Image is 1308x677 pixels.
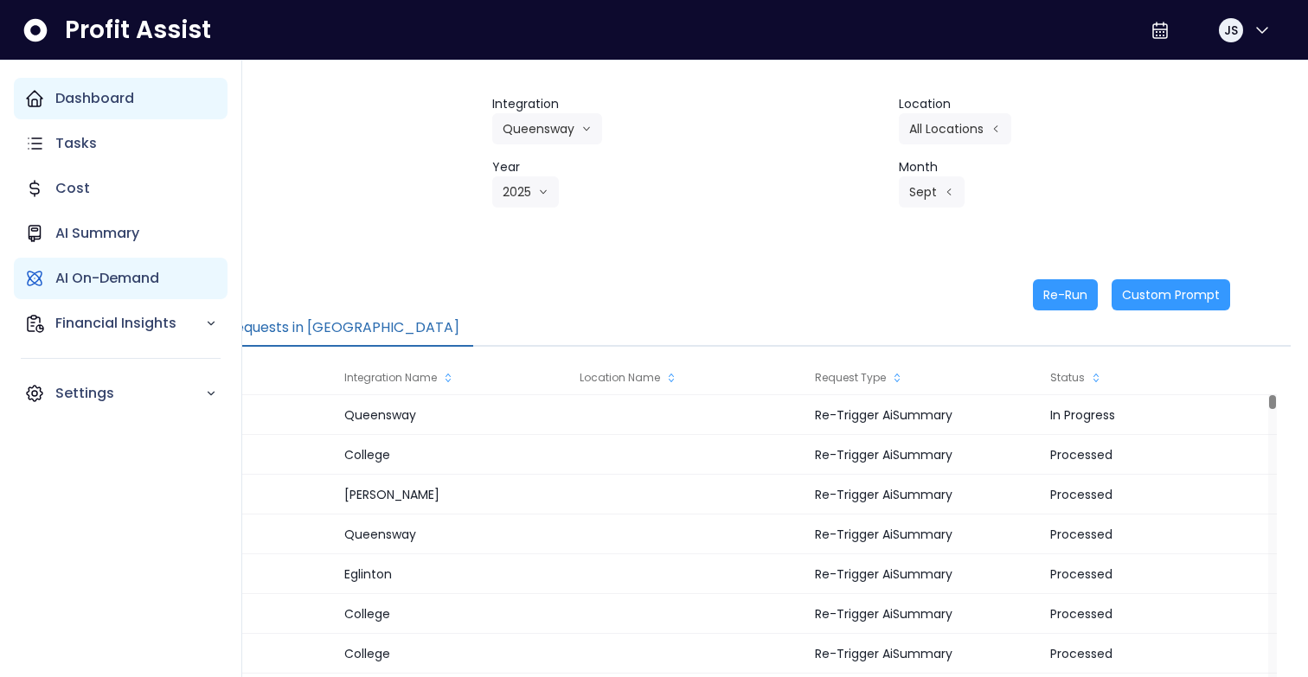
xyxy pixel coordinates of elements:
[336,435,570,475] div: College
[492,158,884,176] header: Year
[492,113,602,144] button: Queenswayarrow down line
[1042,594,1276,634] div: Processed
[87,158,478,176] header: Prompt Type
[899,113,1011,144] button: All Locationsarrow left line
[55,383,205,404] p: Settings
[991,120,1001,137] svg: arrow left line
[806,435,1041,475] div: Re-Trigger AiSummary
[336,554,570,594] div: Eglinton
[806,475,1041,514] div: Re-Trigger AiSummary
[806,514,1041,554] div: Re-Trigger AiSummary
[899,158,1291,176] header: Month
[336,475,570,514] div: [PERSON_NAME]
[899,95,1291,113] header: Location
[55,268,159,289] p: AI On-Demand
[1042,514,1276,554] div: Processed
[1042,395,1276,435] div: In Progress
[55,223,139,244] p: AI Summary
[806,594,1041,634] div: Re-Trigger AiSummary
[336,594,570,634] div: College
[492,176,559,208] button: 2025arrow down line
[806,634,1041,674] div: Re-Trigger AiSummary
[1042,634,1276,674] div: Processed
[55,133,97,154] p: Tasks
[538,183,548,201] svg: arrow down line
[1042,554,1276,594] div: Processed
[581,120,592,137] svg: arrow down line
[806,395,1041,435] div: Re-Trigger AiSummary
[336,634,570,674] div: College
[336,395,570,435] div: Queensway
[944,183,954,201] svg: arrow left line
[55,88,134,109] p: Dashboard
[213,310,473,347] button: Requests in [GEOGRAPHIC_DATA]
[336,514,570,554] div: Queensway
[1042,475,1276,514] div: Processed
[87,221,478,240] header: Data to be considered.
[1033,279,1098,310] button: Re-Run
[336,361,570,395] div: Integration Name
[1042,435,1276,475] div: Processed
[1042,361,1276,395] div: Status
[55,178,90,199] p: Cost
[571,361,805,395] div: Location Name
[492,95,884,113] header: Integration
[806,554,1041,594] div: Re-Trigger AiSummary
[899,176,965,208] button: Septarrow left line
[1112,279,1230,310] button: Custom Prompt
[87,95,478,113] header: Company
[65,15,211,46] span: Profit Assist
[806,361,1041,395] div: Request Type
[1224,22,1238,39] span: JS
[55,313,205,334] p: Financial Insights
